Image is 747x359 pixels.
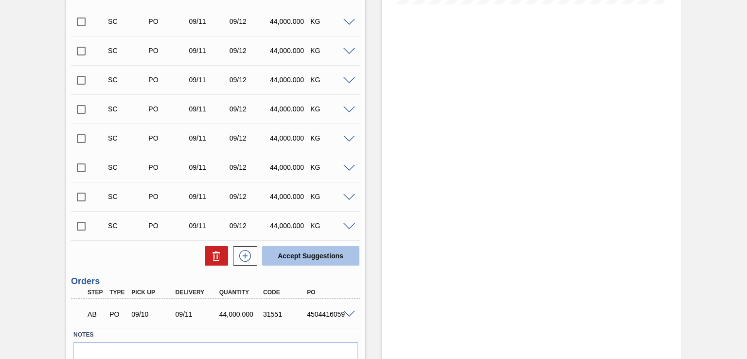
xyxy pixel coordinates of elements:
[308,76,352,84] div: KG
[106,18,150,25] div: Suggestion Created
[146,222,190,230] div: Purchase order
[228,246,257,266] div: New suggestion
[146,134,190,142] div: Purchase order
[106,134,150,142] div: Suggestion Created
[146,193,190,200] div: Purchase order
[217,310,265,318] div: 44,000.000
[187,193,231,200] div: 09/11/2025
[107,289,129,296] div: Type
[88,310,105,318] p: AB
[200,246,228,266] div: Delete Suggestions
[267,134,312,142] div: 44,000.000
[187,18,231,25] div: 09/11/2025
[227,76,271,84] div: 09/12/2025
[187,222,231,230] div: 09/11/2025
[106,47,150,54] div: Suggestion Created
[187,105,231,113] div: 09/11/2025
[107,310,129,318] div: Purchase order
[308,105,352,113] div: KG
[304,310,353,318] div: 4504416059
[146,47,190,54] div: Purchase order
[106,76,150,84] div: Suggestion Created
[262,246,359,266] button: Accept Suggestions
[146,18,190,25] div: Purchase order
[257,245,360,267] div: Accept Suggestions
[227,18,271,25] div: 09/12/2025
[267,163,312,171] div: 44,000.000
[71,276,360,287] h3: Orders
[146,76,190,84] div: Purchase order
[304,289,353,296] div: PO
[227,105,271,113] div: 09/12/2025
[129,310,177,318] div: 09/10/2025
[308,18,352,25] div: KG
[85,289,107,296] div: Step
[308,193,352,200] div: KG
[173,289,221,296] div: Delivery
[187,76,231,84] div: 09/11/2025
[187,163,231,171] div: 09/11/2025
[129,289,177,296] div: Pick up
[227,222,271,230] div: 09/12/2025
[106,222,150,230] div: Suggestion Created
[146,105,190,113] div: Purchase order
[106,193,150,200] div: Suggestion Created
[227,134,271,142] div: 09/12/2025
[227,163,271,171] div: 09/12/2025
[85,304,107,325] div: Awaiting Billing
[187,134,231,142] div: 09/11/2025
[308,222,352,230] div: KG
[308,47,352,54] div: KG
[267,105,312,113] div: 44,000.000
[73,328,357,342] label: Notes
[267,47,312,54] div: 44,000.000
[106,105,150,113] div: Suggestion Created
[261,289,309,296] div: Code
[267,18,312,25] div: 44,000.000
[267,76,312,84] div: 44,000.000
[187,47,231,54] div: 09/11/2025
[146,163,190,171] div: Purchase order
[267,193,312,200] div: 44,000.000
[267,222,312,230] div: 44,000.000
[106,163,150,171] div: Suggestion Created
[227,47,271,54] div: 09/12/2025
[308,163,352,171] div: KG
[308,134,352,142] div: KG
[227,193,271,200] div: 09/12/2025
[173,310,221,318] div: 09/11/2025
[261,310,309,318] div: 31551
[217,289,265,296] div: Quantity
